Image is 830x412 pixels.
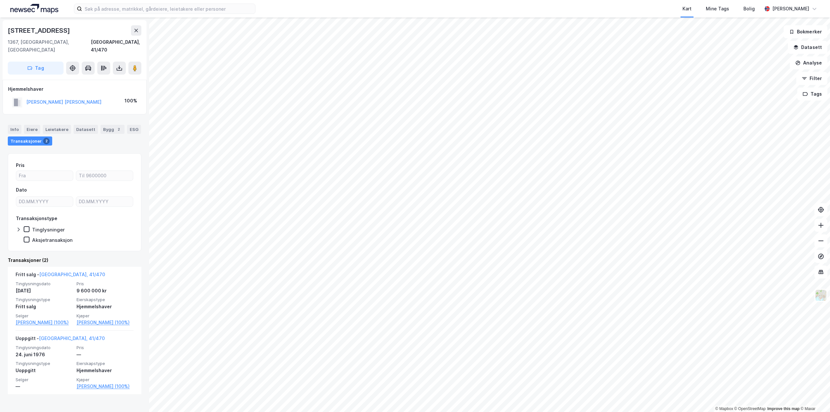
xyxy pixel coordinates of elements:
div: Bygg [101,125,124,134]
img: logo.a4113a55bc3d86da70a041830d287a7e.svg [10,4,58,14]
div: Dato [16,186,27,194]
div: [STREET_ADDRESS] [8,25,71,36]
a: [GEOGRAPHIC_DATA], 41/470 [39,272,105,277]
span: Kjøper [77,377,134,383]
input: DD.MM.YYYY [76,197,133,206]
button: Tags [797,88,827,100]
div: 24. juni 1976 [16,351,73,359]
input: Til 9600000 [76,171,133,181]
div: — [16,383,73,390]
div: 1367, [GEOGRAPHIC_DATA], [GEOGRAPHIC_DATA] [8,38,91,54]
div: — [77,351,134,359]
div: 100% [124,97,137,105]
span: Tinglysningstype [16,361,73,366]
a: [GEOGRAPHIC_DATA], 41/470 [39,335,105,341]
div: [GEOGRAPHIC_DATA], 41/470 [91,38,141,54]
div: Transaksjonstype [16,215,57,222]
span: Tinglysningsdato [16,281,73,287]
div: Hjemmelshaver [77,367,134,374]
div: Kart [682,5,692,13]
span: Tinglysningsdato [16,345,73,350]
div: ESG [127,125,141,134]
span: Kjøper [77,313,134,319]
span: Selger [16,313,73,319]
div: Datasett [74,125,98,134]
span: Selger [16,377,73,383]
a: OpenStreetMap [734,406,766,411]
button: Filter [796,72,827,85]
div: 2 [115,126,122,133]
div: Transaksjoner [8,136,52,146]
input: Søk på adresse, matrikkel, gårdeiere, leietakere eller personer [82,4,255,14]
button: Datasett [788,41,827,54]
div: Tinglysninger [32,227,65,233]
div: [DATE] [16,287,73,295]
div: 2 [43,138,50,144]
div: Mine Tags [706,5,729,13]
div: Eiere [24,125,40,134]
div: Bolig [743,5,755,13]
span: Pris [77,281,134,287]
a: Mapbox [715,406,733,411]
a: Improve this map [767,406,800,411]
div: Aksjetransaksjon [32,237,73,243]
input: DD.MM.YYYY [16,197,73,206]
div: [PERSON_NAME] [772,5,809,13]
div: Fritt salg - [16,271,105,281]
div: Info [8,125,21,134]
div: Hjemmelshaver [77,303,134,311]
div: Pris [16,161,25,169]
div: Leietakere [43,125,71,134]
div: Kontrollprogram for chat [798,381,830,412]
a: [PERSON_NAME] (100%) [77,383,134,390]
div: Uoppgitt [16,367,73,374]
img: Z [815,289,827,301]
span: Pris [77,345,134,350]
button: Tag [8,62,64,75]
div: Fritt salg [16,303,73,311]
a: [PERSON_NAME] (100%) [16,319,73,326]
div: 9 600 000 kr [77,287,134,295]
div: Uoppgitt - [16,335,105,345]
iframe: Chat Widget [798,381,830,412]
span: Eierskapstype [77,361,134,366]
button: Analyse [790,56,827,69]
span: Eierskapstype [77,297,134,302]
button: Bokmerker [784,25,827,38]
a: [PERSON_NAME] (100%) [77,319,134,326]
div: Transaksjoner (2) [8,256,141,264]
div: Hjemmelshaver [8,85,141,93]
input: Fra [16,171,73,181]
span: Tinglysningstype [16,297,73,302]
